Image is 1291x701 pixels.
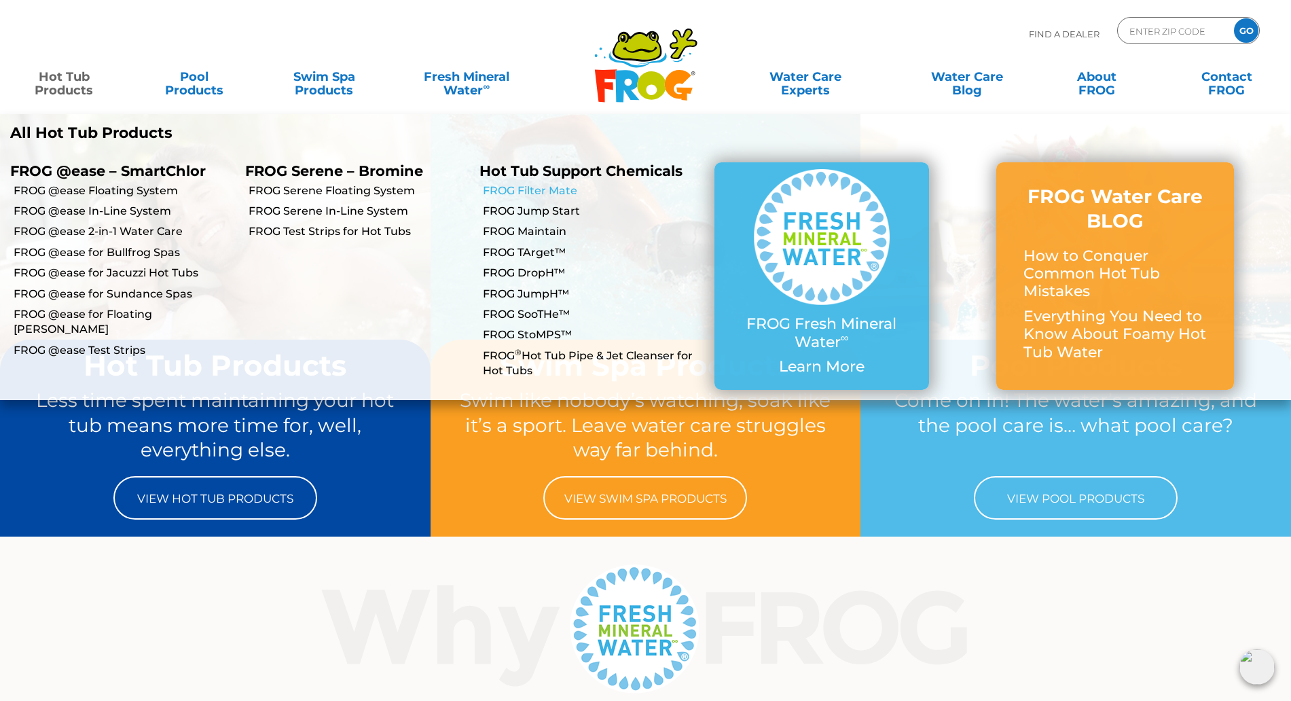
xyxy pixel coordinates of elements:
a: FROG DropH™ [483,266,704,281]
a: FROG @ease for Jacuzzi Hot Tubs [14,266,235,281]
a: FROG Jump Start [483,204,704,219]
img: Why Frog [295,560,996,696]
h3: FROG Water Care BLOG [1023,184,1207,234]
a: FROG @ease 2-in-1 Water Care [14,224,235,239]
a: PoolProducts [143,63,244,90]
a: Hot TubProducts [14,63,115,90]
a: FROG Test Strips for Hot Tubs [249,224,470,239]
a: Swim SpaProducts [274,63,375,90]
p: Swim like nobody’s watching, soak like it’s a sport. Leave water care struggles way far behind. [456,388,835,463]
a: Hot Tub Support Chemicals [479,162,683,179]
a: FROG Fresh Mineral Water∞ Learn More [742,169,902,382]
sup: ® [515,347,522,357]
p: FROG Fresh Mineral Water [742,315,902,351]
a: FROG SooTHe™ [483,307,704,322]
a: FROG @ease for Bullfrog Spas [14,245,235,260]
input: Zip Code Form [1128,21,1220,41]
a: All Hot Tub Products [10,124,636,142]
a: FROG TArget™ [483,245,704,260]
img: openIcon [1239,649,1275,685]
a: FROG Serene In-Line System [249,204,470,219]
sup: ∞ [841,331,849,344]
p: Find A Dealer [1029,17,1099,51]
a: FROG StoMPS™ [483,327,704,342]
a: FROG @ease In-Line System [14,204,235,219]
a: View Swim Spa Products [543,476,747,520]
a: FROG Water Care BLOG How to Conquer Common Hot Tub Mistakes Everything You Need to Know About Foa... [1023,184,1207,368]
a: FROG @ease for Floating [PERSON_NAME] [14,307,235,338]
a: FROG @ease for Sundance Spas [14,287,235,302]
p: How to Conquer Common Hot Tub Mistakes [1023,247,1207,301]
a: FROG Serene Floating System [249,183,470,198]
p: Come on in! The water’s amazing, and the pool care is… what pool care? [886,388,1265,463]
a: Water CareExperts [723,63,888,90]
a: FROG @ease Floating System [14,183,235,198]
p: FROG Serene – Bromine [245,162,460,179]
a: AboutFROG [1047,63,1148,90]
a: View Hot Tub Products [113,476,317,520]
a: Fresh MineralWater∞ [403,63,530,90]
a: View Pool Products [974,476,1178,520]
p: FROG @ease – SmartChlor [10,162,225,179]
p: Less time spent maintaining your hot tub means more time for, well, everything else. [26,388,405,463]
a: FROG Maintain [483,224,704,239]
a: ContactFROG [1176,63,1277,90]
p: Everything You Need to Know About Foamy Hot Tub Water [1023,308,1207,361]
a: FROG @ease Test Strips [14,343,235,358]
a: Water CareBlog [916,63,1017,90]
a: FROG Filter Mate [483,183,704,198]
input: GO [1234,18,1258,43]
sup: ∞ [483,81,490,92]
a: FROG JumpH™ [483,287,704,302]
a: FROG®Hot Tub Pipe & Jet Cleanser for Hot Tubs [483,348,704,379]
p: Learn More [742,358,902,376]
